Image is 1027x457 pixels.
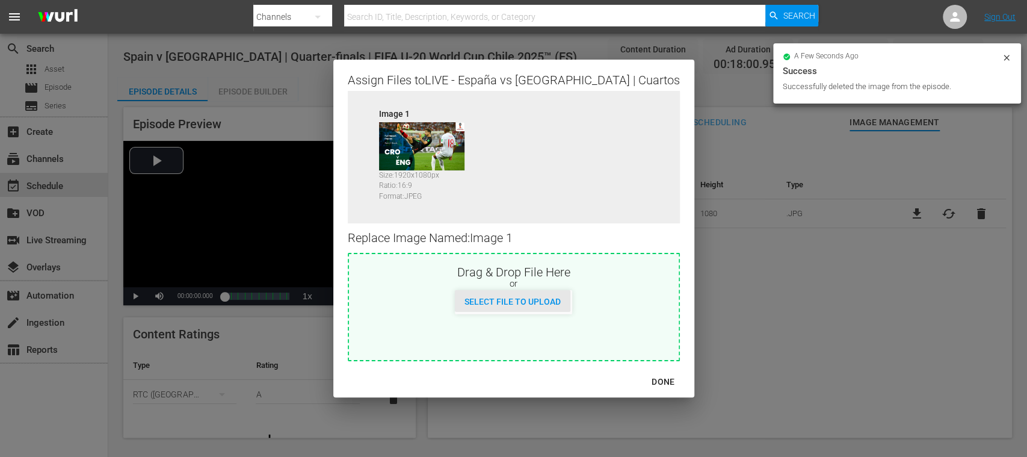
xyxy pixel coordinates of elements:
[783,64,1011,78] div: Success
[642,375,684,390] div: DONE
[7,10,22,24] span: menu
[794,52,859,61] span: a few seconds ago
[783,81,999,93] div: Successfully deleted the image from the episode.
[455,290,570,312] button: Select File to Upload
[637,371,689,393] button: DONE
[379,108,475,116] div: Image 1
[349,264,679,278] div: Drag & Drop File Here
[984,12,1016,22] a: Sign Out
[379,170,475,196] div: Size: 1920 x 1080 px Ratio: 16:9 Format: JPEG
[348,72,680,86] div: Assign Files to LIVE - España vs [GEOGRAPHIC_DATA] | Cuartos de final | Copa Mundial Sub-20 de la...
[783,5,815,26] span: Search
[379,122,464,170] img: 5bJzS3JTN2yxSugTf8mGu9.jpg
[455,297,570,306] span: Select File to Upload
[348,223,680,253] div: Replace Image Named: Image 1
[29,3,87,31] img: ans4CAIJ8jUAAAAAAAAAAAAAAAAAAAAAAAAgQb4GAAAAAAAAAAAAAAAAAAAAAAAAJMjXAAAAAAAAAAAAAAAAAAAAAAAAgAT5G...
[349,278,679,290] div: or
